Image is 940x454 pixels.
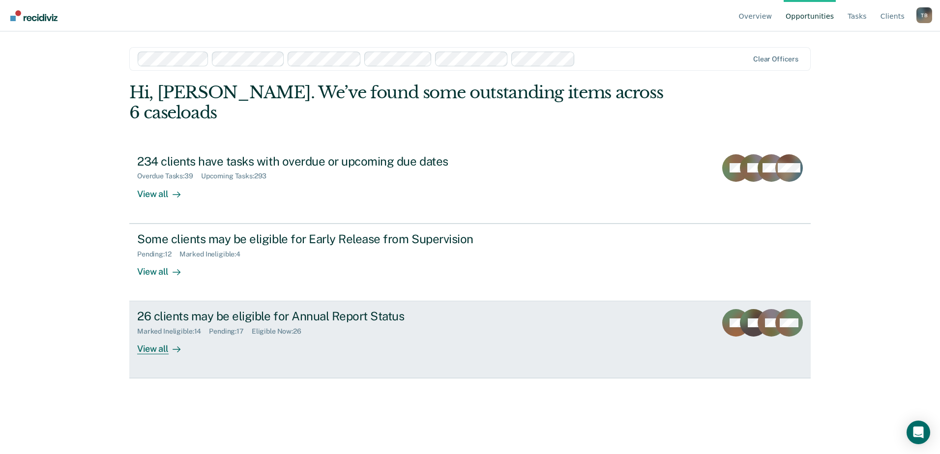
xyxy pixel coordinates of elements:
[137,258,192,277] div: View all
[201,172,275,180] div: Upcoming Tasks : 293
[252,327,309,336] div: Eligible Now : 26
[137,336,192,355] div: View all
[129,301,811,378] a: 26 clients may be eligible for Annual Report StatusMarked Ineligible:14Pending:17Eligible Now:26V...
[137,154,482,169] div: 234 clients have tasks with overdue or upcoming due dates
[209,327,252,336] div: Pending : 17
[753,55,798,63] div: Clear officers
[179,250,248,258] div: Marked Ineligible : 4
[137,309,482,323] div: 26 clients may be eligible for Annual Report Status
[907,421,930,444] div: Open Intercom Messenger
[137,327,209,336] div: Marked Ineligible : 14
[129,146,811,224] a: 234 clients have tasks with overdue or upcoming due datesOverdue Tasks:39Upcoming Tasks:293View all
[129,83,675,123] div: Hi, [PERSON_NAME]. We’ve found some outstanding items across 6 caseloads
[10,10,58,21] img: Recidiviz
[129,224,811,301] a: Some clients may be eligible for Early Release from SupervisionPending:12Marked Ineligible:4View all
[137,232,482,246] div: Some clients may be eligible for Early Release from Supervision
[916,7,932,23] div: T B
[137,172,201,180] div: Overdue Tasks : 39
[916,7,932,23] button: Profile dropdown button
[137,180,192,199] div: View all
[137,250,179,258] div: Pending : 12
